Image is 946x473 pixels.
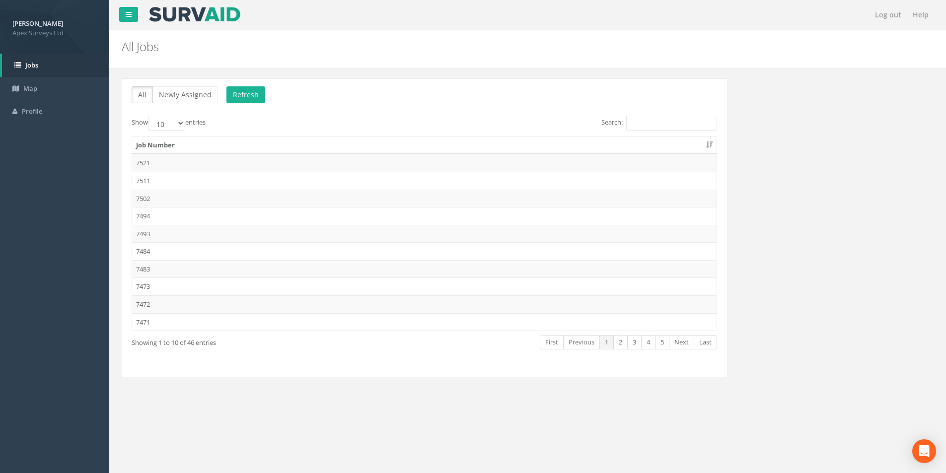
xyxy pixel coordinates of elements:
a: 1 [599,335,614,349]
a: [PERSON_NAME] Apex Surveys Ltd [12,16,97,37]
th: Job Number: activate to sort column ascending [132,136,717,154]
a: Last [694,335,717,349]
td: 7493 [132,225,717,243]
label: Show entries [132,116,206,131]
strong: [PERSON_NAME] [12,19,63,28]
a: 3 [627,335,642,349]
input: Search: [626,116,717,131]
a: 5 [655,335,669,349]
span: Map [23,84,37,93]
td: 7484 [132,242,717,260]
a: Jobs [2,54,109,77]
td: 7511 [132,172,717,190]
span: Apex Surveys Ltd [12,28,97,38]
select: Showentries [148,116,185,131]
td: 7494 [132,207,717,225]
button: All [132,86,153,103]
button: Newly Assigned [152,86,218,103]
button: Refresh [226,86,265,103]
td: 7521 [132,154,717,172]
td: 7502 [132,190,717,207]
div: Open Intercom Messenger [912,439,936,463]
span: Profile [22,107,42,116]
a: 2 [613,335,628,349]
a: First [540,335,564,349]
td: 7471 [132,313,717,331]
div: Showing 1 to 10 of 46 entries [132,334,367,347]
a: Next [669,335,694,349]
td: 7472 [132,295,717,313]
td: 7473 [132,277,717,295]
label: Search: [601,116,717,131]
td: 7483 [132,260,717,278]
h2: All Jobs [122,40,796,53]
a: 4 [641,335,655,349]
span: Jobs [25,61,38,69]
a: Previous [563,335,600,349]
